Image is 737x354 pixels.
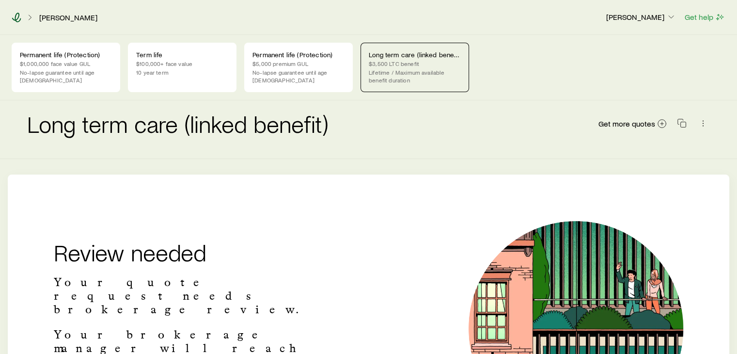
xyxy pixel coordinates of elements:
a: Permanent life (Protection)$1,000,000 face value GULNo-lapse guarantee until age [DEMOGRAPHIC_DATA] [12,43,120,92]
button: [PERSON_NAME] [606,12,676,23]
p: Permanent life (Protection) [20,51,112,59]
p: $100,000+ face value [136,60,228,67]
span: Get more quotes [598,120,655,128]
h2: Long term care (linked benefit) [27,112,328,135]
p: $3,500 LTC benefit [369,60,461,67]
p: Permanent life (Protection) [252,51,345,59]
a: Get more quotes [598,118,667,129]
button: Get help [684,12,725,23]
p: No-lapse guarantee until age [DEMOGRAPHIC_DATA] [20,68,112,84]
p: No-lapse guarantee until age [DEMOGRAPHIC_DATA] [252,68,345,84]
a: Term life$100,000+ face value10 year term [128,43,236,92]
a: Permanent life (Protection)$5,000 premium GULNo-lapse guarantee until age [DEMOGRAPHIC_DATA] [244,43,353,92]
a: Long term care (linked benefit)$3,500 LTC benefitLifetime / Maximum available benefit duration [361,43,469,92]
p: [PERSON_NAME] [606,12,676,22]
p: 10 year term [136,68,228,76]
p: $5,000 premium GUL [252,60,345,67]
p: $1,000,000 face value GUL [20,60,112,67]
h2: Review needed [54,241,314,264]
p: Term life [136,51,228,59]
a: [PERSON_NAME] [39,13,98,22]
p: Lifetime / Maximum available benefit duration [369,68,461,84]
p: Your quote request needs brokerage review. [54,275,314,316]
p: Long term care (linked benefit) [369,51,461,59]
